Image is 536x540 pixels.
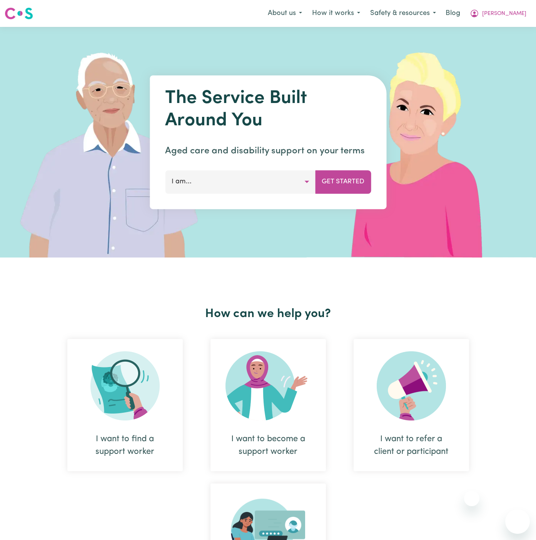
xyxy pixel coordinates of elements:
span: [PERSON_NAME] [482,10,526,18]
button: Safety & resources [365,5,441,22]
img: Become Worker [225,351,311,420]
button: How it works [307,5,365,22]
div: I want to refer a client or participant [372,433,451,458]
h1: The Service Built Around You [165,88,371,132]
div: I want to become a support worker [210,339,326,471]
div: I want to find a support worker [86,433,164,458]
button: I am... [165,170,316,193]
img: Refer [377,351,446,420]
button: My Account [465,5,531,22]
iframe: Close message [464,491,479,506]
div: I want to become a support worker [229,433,307,458]
img: Search [90,351,160,420]
div: I want to refer a client or participant [354,339,469,471]
h2: How can we help you? [53,307,483,321]
iframe: Button to launch messaging window [505,509,530,534]
button: About us [263,5,307,22]
a: Blog [441,5,465,22]
a: Careseekers logo [5,5,33,22]
button: Get Started [315,170,371,193]
img: Careseekers logo [5,7,33,20]
p: Aged care and disability support on your terms [165,144,371,158]
div: I want to find a support worker [67,339,183,471]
